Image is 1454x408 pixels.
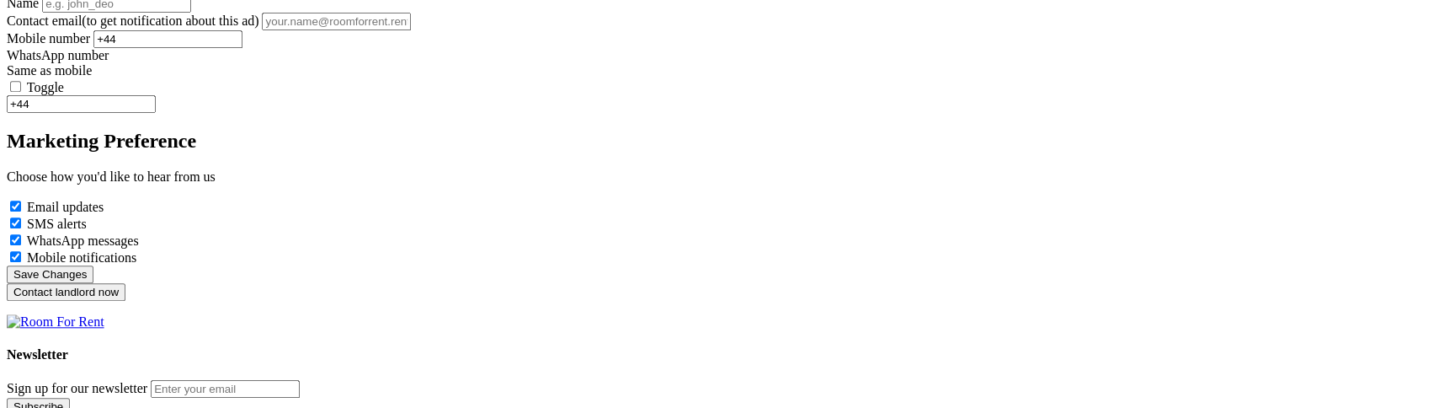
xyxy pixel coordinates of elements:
[7,314,104,330] img: Room For Rent
[7,381,147,395] label: Sign up for our newsletter
[262,13,411,30] input: your.name@roomforrent.rent
[7,31,90,46] label: Mobile number
[27,234,139,248] label: WhatsApp messages
[93,30,242,48] input: +4470000 0000
[7,63,92,78] label: Same as mobile
[7,48,109,62] label: WhatsApp number
[82,13,258,28] span: (to get notification about this ad)
[27,217,87,231] label: SMS alerts
[7,347,1447,362] h4: Newsletter
[7,266,93,283] button: Save Changes
[7,169,1447,185] p: Choose how you'd like to hear from us
[7,130,1447,153] h2: Marketing Preference
[7,13,258,28] label: Contact email
[27,200,104,214] label: Email updates
[7,283,125,301] button: Contact landlord now
[27,250,136,265] label: Mobile notifications
[151,380,300,398] input: Enter your email
[27,80,64,94] label: Toggle
[7,95,156,113] input: +4470000 0000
